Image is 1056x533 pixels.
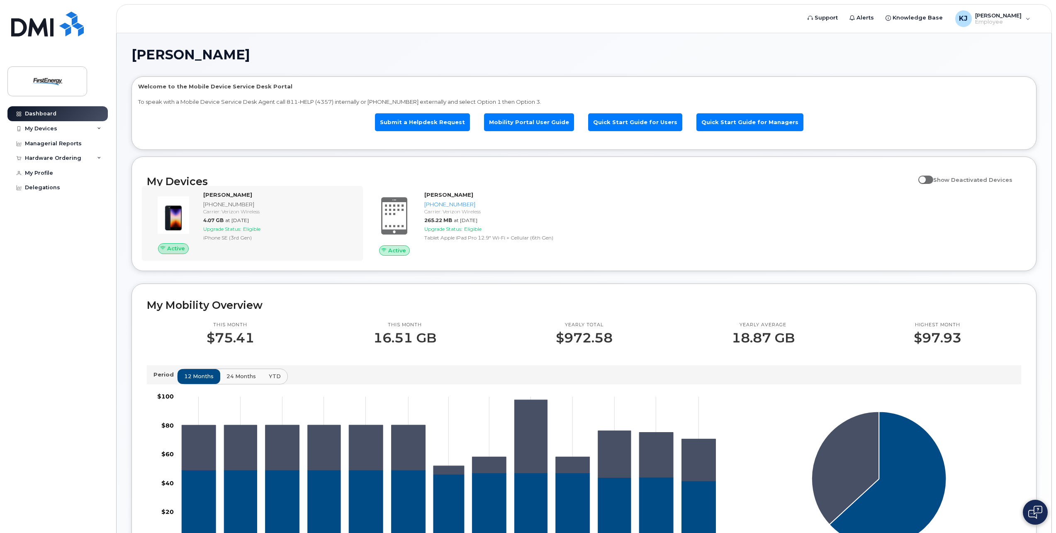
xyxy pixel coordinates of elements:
span: 4.07 GB [203,217,224,223]
span: at [DATE] [225,217,249,223]
p: Welcome to the Mobile Device Service Desk Portal [138,83,1030,90]
tspan: $20 [161,509,174,516]
span: 265.22 MB [424,217,452,223]
img: image20231002-3703462-1angbar.jpeg [153,195,193,235]
a: Submit a Helpdesk Request [375,113,470,131]
p: To speak with a Mobile Device Service Desk Agent call 811-HELP (4357) internally or [PHONE_NUMBER... [138,98,1030,106]
div: Carrier: Verizon Wireless [203,208,355,215]
span: Eligible [243,226,260,232]
h2: My Mobility Overview [147,299,1021,311]
div: Carrier: Verizon Wireless [424,208,576,215]
p: Highest month [914,322,961,328]
img: Open chat [1028,506,1042,519]
tspan: $40 [161,479,174,487]
span: [PERSON_NAME] [131,49,250,61]
span: Upgrade Status: [424,226,462,232]
div: iPhone SE (3rd Gen) [203,234,355,241]
tspan: $100 [157,393,174,400]
a: Active[PERSON_NAME][PHONE_NUMBER]Carrier: Verizon Wireless4.07 GBat [DATE]Upgrade Status:Eligible... [147,191,358,254]
span: Upgrade Status: [203,226,241,232]
span: Eligible [464,226,482,232]
span: YTD [269,372,281,380]
span: 24 months [226,372,256,380]
tspan: $60 [161,450,174,458]
input: Show Deactivated Devices [918,172,925,178]
p: $97.93 [914,330,961,345]
p: This month [207,322,254,328]
span: Active [167,244,185,252]
strong: [PERSON_NAME] [424,191,473,198]
div: Tablet Apple iPad Pro 12.9" Wi-Fi + Cellular (6th Gen) [424,234,576,241]
div: [PHONE_NUMBER] [424,200,576,208]
p: 18.87 GB [732,330,795,345]
p: Yearly average [732,322,795,328]
p: This month [373,322,436,328]
strong: [PERSON_NAME] [203,191,252,198]
g: 330-803-7657 [182,400,716,481]
p: Yearly total [556,322,613,328]
a: Mobility Portal User Guide [484,113,574,131]
tspan: $80 [161,422,174,429]
span: Active [388,247,406,254]
p: $972.58 [556,330,613,345]
p: Period [153,371,177,379]
h2: My Devices [147,175,914,188]
p: $75.41 [207,330,254,345]
span: Show Deactivated Devices [933,176,1012,183]
a: Quick Start Guide for Managers [696,113,803,131]
span: at [DATE] [454,217,477,223]
div: [PHONE_NUMBER] [203,200,355,208]
a: Quick Start Guide for Users [588,113,682,131]
p: 16.51 GB [373,330,436,345]
a: Active[PERSON_NAME][PHONE_NUMBER]Carrier: Verizon Wireless265.22 MBat [DATE]Upgrade Status:Eligib... [368,191,579,256]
